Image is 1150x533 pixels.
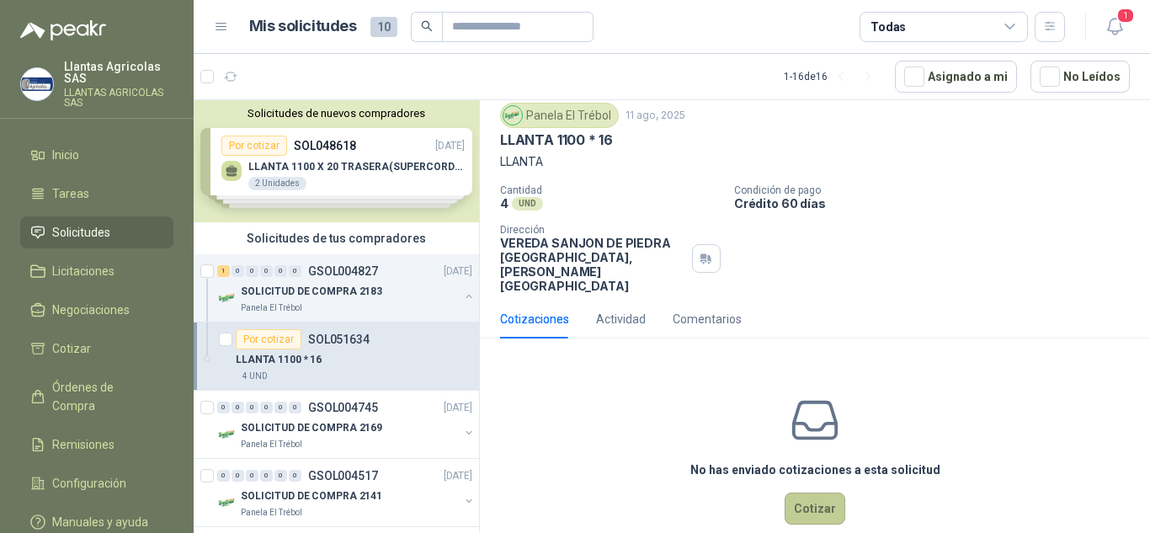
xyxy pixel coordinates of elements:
[20,255,173,287] a: Licitaciones
[308,265,378,277] p: GSOL004827
[217,470,230,482] div: 0
[194,322,479,391] a: Por cotizarSOL051634LLANTA 1100 * 164 UND
[232,265,244,277] div: 0
[308,333,370,345] p: SOL051634
[64,88,173,108] p: LLANTAS AGRICOLAS SAS
[370,17,397,37] span: 10
[308,402,378,413] p: GSOL004745
[241,284,382,300] p: SOLICITUD DE COMPRA 2183
[500,131,613,149] p: LLANTA 1100 * 16
[626,108,685,124] p: 11 ago, 2025
[52,301,130,319] span: Negociaciones
[20,429,173,461] a: Remisiones
[241,488,382,504] p: SOLICITUD DE COMPRA 2141
[690,461,940,479] h3: No has enviado cotizaciones a esta solicitud
[500,196,508,211] p: 4
[217,402,230,413] div: 0
[232,470,244,482] div: 0
[200,107,472,120] button: Solicitudes de nuevos compradores
[236,352,322,368] p: LLANTA 1100 * 16
[785,493,845,525] button: Cotizar
[52,474,126,493] span: Configuración
[246,402,258,413] div: 0
[241,506,302,520] p: Panela El Trébol
[260,470,273,482] div: 0
[421,20,433,32] span: search
[734,184,1143,196] p: Condición de pago
[52,339,91,358] span: Cotizar
[194,100,479,222] div: Solicitudes de nuevos compradoresPor cotizarSOL048618[DATE] LLANTA 1100 X 20 TRASERA(SUPERCORDILL...
[260,265,273,277] div: 0
[194,222,479,254] div: Solicitudes de tus compradores
[444,400,472,416] p: [DATE]
[20,467,173,499] a: Configuración
[673,310,742,328] div: Comentarios
[52,223,110,242] span: Solicitudes
[232,402,244,413] div: 0
[274,402,287,413] div: 0
[241,438,302,451] p: Panela El Trébol
[500,152,1130,171] p: LLANTA
[249,14,357,39] h1: Mis solicitudes
[64,61,173,84] p: Llantas Agricolas SAS
[52,435,114,454] span: Remisiones
[500,103,619,128] div: Panela El Trébol
[217,397,476,451] a: 0 0 0 0 0 0 GSOL004745[DATE] Company LogoSOLICITUD DE COMPRA 2169Panela El Trébol
[217,265,230,277] div: 1
[444,264,472,280] p: [DATE]
[217,424,237,445] img: Company Logo
[784,63,881,90] div: 1 - 16 de 16
[217,466,476,520] a: 0 0 0 0 0 0 GSOL004517[DATE] Company LogoSOLICITUD DE COMPRA 2141Panela El Trébol
[217,261,476,315] a: 1 0 0 0 0 0 GSOL004827[DATE] Company LogoSOLICITUD DE COMPRA 2183Panela El Trébol
[500,224,685,236] p: Dirección
[52,378,157,415] span: Órdenes de Compra
[217,493,237,513] img: Company Logo
[1030,61,1130,93] button: No Leídos
[20,178,173,210] a: Tareas
[241,301,302,315] p: Panela El Trébol
[236,370,274,383] div: 4 UND
[52,262,114,280] span: Licitaciones
[260,402,273,413] div: 0
[1116,8,1135,24] span: 1
[236,329,301,349] div: Por cotizar
[20,294,173,326] a: Negociaciones
[246,265,258,277] div: 0
[1099,12,1130,42] button: 1
[20,333,173,365] a: Cotizar
[246,470,258,482] div: 0
[444,468,472,484] p: [DATE]
[241,420,382,436] p: SOLICITUD DE COMPRA 2169
[512,197,543,211] div: UND
[52,513,148,531] span: Manuales y ayuda
[734,196,1143,211] p: Crédito 60 días
[308,470,378,482] p: GSOL004517
[500,236,685,293] p: VEREDA SANJON DE PIEDRA [GEOGRAPHIC_DATA] , [PERSON_NAME][GEOGRAPHIC_DATA]
[870,18,906,36] div: Todas
[895,61,1017,93] button: Asignado a mi
[274,265,287,277] div: 0
[500,310,569,328] div: Cotizaciones
[596,310,646,328] div: Actividad
[20,20,106,40] img: Logo peakr
[20,139,173,171] a: Inicio
[20,371,173,422] a: Órdenes de Compra
[20,216,173,248] a: Solicitudes
[500,184,721,196] p: Cantidad
[274,470,287,482] div: 0
[289,402,301,413] div: 0
[21,68,53,100] img: Company Logo
[52,146,79,164] span: Inicio
[503,106,522,125] img: Company Logo
[217,288,237,308] img: Company Logo
[52,184,89,203] span: Tareas
[289,470,301,482] div: 0
[289,265,301,277] div: 0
